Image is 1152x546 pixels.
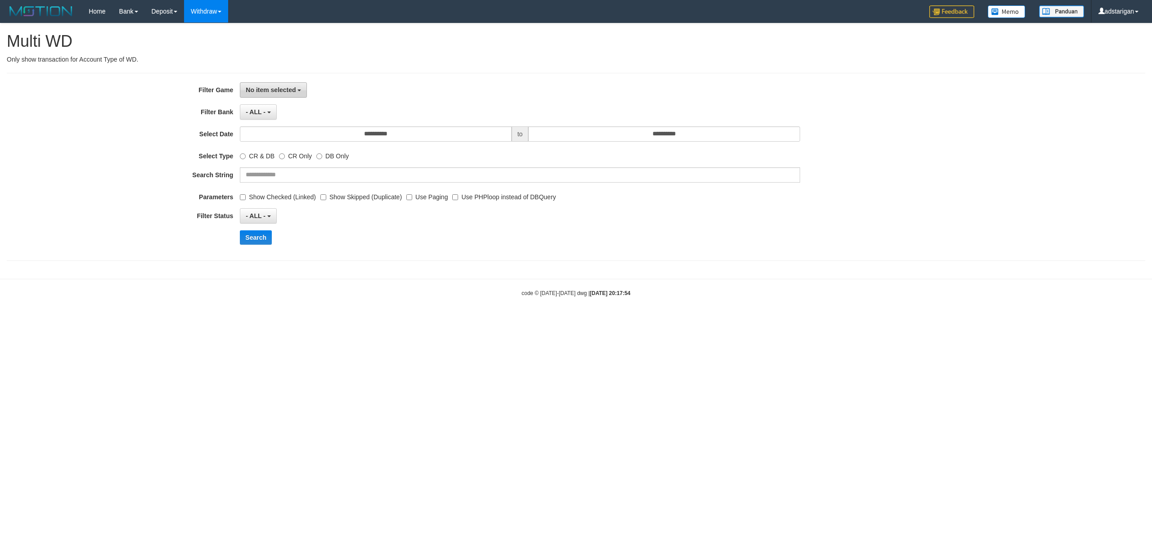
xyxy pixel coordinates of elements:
[240,104,276,120] button: - ALL -
[452,189,556,201] label: Use PHPloop instead of DBQuery
[320,194,326,200] input: Show Skipped (Duplicate)
[7,32,1145,50] h1: Multi WD
[246,108,265,116] span: - ALL -
[240,194,246,200] input: Show Checked (Linked)
[406,189,448,201] label: Use Paging
[240,208,276,224] button: - ALL -
[240,148,274,161] label: CR & DB
[316,148,349,161] label: DB Only
[406,194,412,200] input: Use Paging
[320,189,402,201] label: Show Skipped (Duplicate)
[240,230,272,245] button: Search
[452,194,458,200] input: Use PHPloop instead of DBQuery
[7,4,75,18] img: MOTION_logo.png
[522,290,630,296] small: code © [DATE]-[DATE] dwg |
[590,290,630,296] strong: [DATE] 20:17:54
[1039,5,1084,18] img: panduan.png
[316,153,322,159] input: DB Only
[512,126,529,142] span: to
[279,153,285,159] input: CR Only
[246,86,296,94] span: No item selected
[279,148,312,161] label: CR Only
[988,5,1026,18] img: Button%20Memo.svg
[240,189,316,201] label: Show Checked (Linked)
[246,212,265,219] span: - ALL -
[240,153,246,159] input: CR & DB
[7,55,1145,64] p: Only show transaction for Account Type of WD.
[929,5,974,18] img: Feedback.jpg
[240,82,307,98] button: No item selected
